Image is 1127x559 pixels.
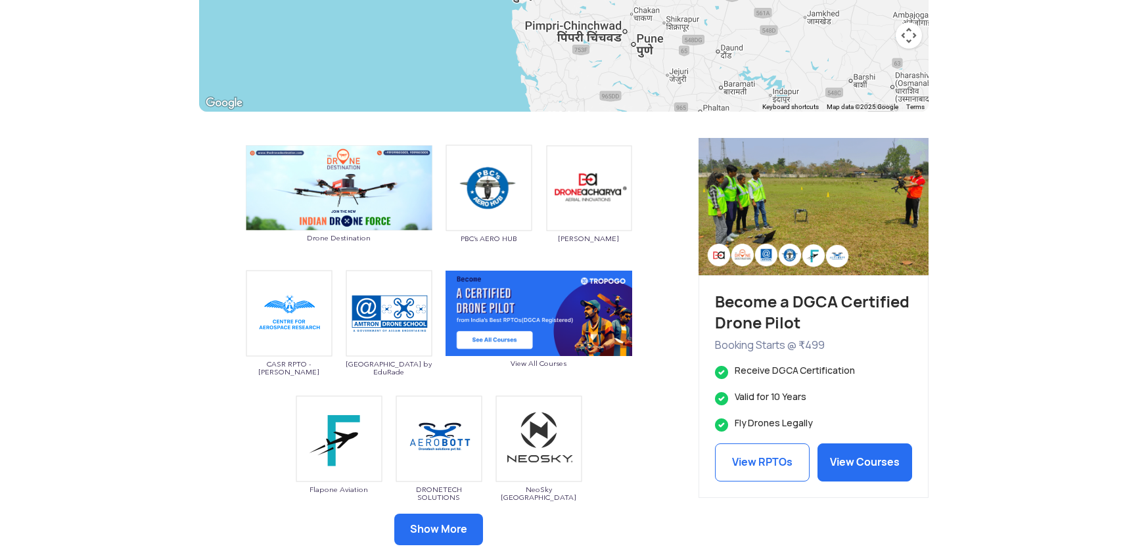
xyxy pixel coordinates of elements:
[246,145,432,231] img: ic_dronoedestination_double.png
[817,443,912,481] a: View Courses
[246,234,432,242] span: Drone Destination
[296,485,382,493] span: Flapone Aviation
[346,360,432,376] span: [GEOGRAPHIC_DATA] by EduRade
[545,235,632,242] span: [PERSON_NAME]
[446,181,532,242] a: PBC’s AERO HUB
[715,443,810,481] a: View RPTOs
[545,181,632,242] a: [PERSON_NAME]
[715,292,912,334] h3: Become a DGCA Certified Drone Pilot
[246,181,432,242] a: Drone Destination
[495,432,582,501] a: NeoSky [GEOGRAPHIC_DATA]
[699,138,929,275] img: bg_sideadtraining.png
[246,360,333,376] span: CASR RPTO - [PERSON_NAME]
[346,270,432,357] img: ic_amtron.png
[246,307,333,376] a: CASR RPTO - [PERSON_NAME]
[346,307,432,376] a: [GEOGRAPHIC_DATA] by EduRade
[396,395,482,482] img: bg_droneteech.png
[715,365,912,377] li: Receive DGCA Certification
[296,432,382,493] a: Flapone Aviation
[715,391,912,403] li: Valid for 10 Years
[715,337,912,354] p: Booking Starts @ ₹499
[296,395,382,482] img: bg_flapone.png
[394,514,483,545] button: Show More
[906,103,925,110] a: Terms (opens in new tab)
[896,22,922,49] button: Map camera controls
[446,235,532,242] span: PBC’s AERO HUB
[446,359,632,367] span: View All Courses
[202,95,246,112] img: Google
[545,145,632,231] img: ic_dronacharyaaerial.png
[495,485,582,501] span: NeoSky [GEOGRAPHIC_DATA]
[446,307,632,367] a: View All Courses
[446,145,532,231] img: ic_pbc.png
[762,102,819,112] button: Keyboard shortcuts
[246,270,333,357] img: ic_annauniversity.png
[396,485,482,501] span: DRONETECH SOLUTIONS
[202,95,246,112] a: Open this area in Google Maps (opens a new window)
[446,271,632,356] img: ic_tgcourse.png
[827,103,898,110] span: Map data ©2025 Google
[715,417,912,430] li: Fly Drones Legally
[495,395,582,482] img: img_neosky.png
[396,432,482,501] a: DRONETECH SOLUTIONS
